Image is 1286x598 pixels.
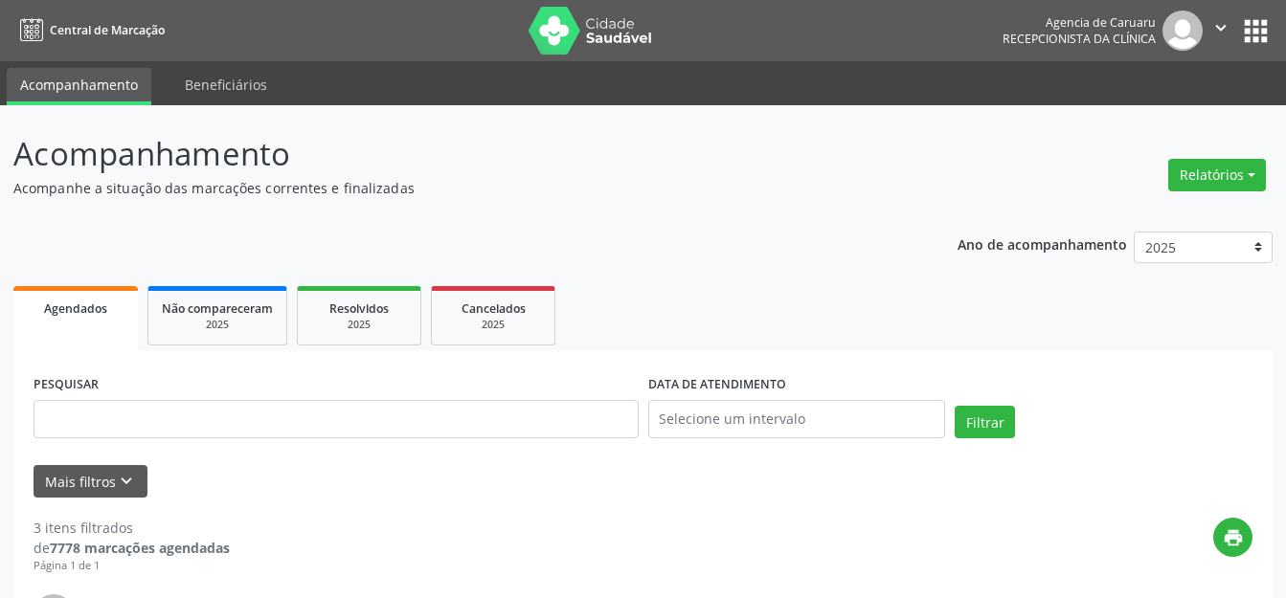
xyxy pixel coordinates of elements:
i: keyboard_arrow_down [116,471,137,492]
p: Ano de acompanhamento [958,232,1127,255]
label: DATA DE ATENDIMENTO [648,370,786,400]
a: Central de Marcação [13,14,165,46]
p: Acompanhamento [13,130,895,178]
span: Recepcionista da clínica [1003,31,1156,47]
input: Selecione um intervalo [648,400,946,438]
a: Beneficiários [171,68,281,101]
button: Filtrar [955,406,1015,438]
input: Nome, código do beneficiário ou CPF [34,400,639,438]
span: Agendados [44,300,107,317]
span: Não compareceram [162,300,273,317]
button: Mais filtroskeyboard_arrow_down [34,465,147,498]
label: PESQUISAR [34,370,99,400]
div: 2025 [445,318,541,332]
p: Acompanhe a situação das marcações correntes e finalizadas [13,178,895,198]
button: apps [1239,14,1273,48]
div: 2025 [311,318,407,332]
button: print [1213,518,1252,557]
div: Agencia de Caruaru [1003,14,1156,31]
i: print [1223,527,1244,548]
a: Acompanhamento [7,68,151,105]
button:  [1203,11,1239,51]
span: Central de Marcação [50,22,165,38]
div: 2025 [162,318,273,332]
div: 3 itens filtrados [34,518,230,538]
img: img [1162,11,1203,51]
div: de [34,538,230,558]
span: Resolvidos [329,300,389,317]
i:  [1210,17,1231,38]
div: Página 1 de 1 [34,558,230,574]
button: Relatórios [1168,159,1266,191]
span: Cancelados [462,300,526,317]
strong: 7778 marcações agendadas [50,539,230,557]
